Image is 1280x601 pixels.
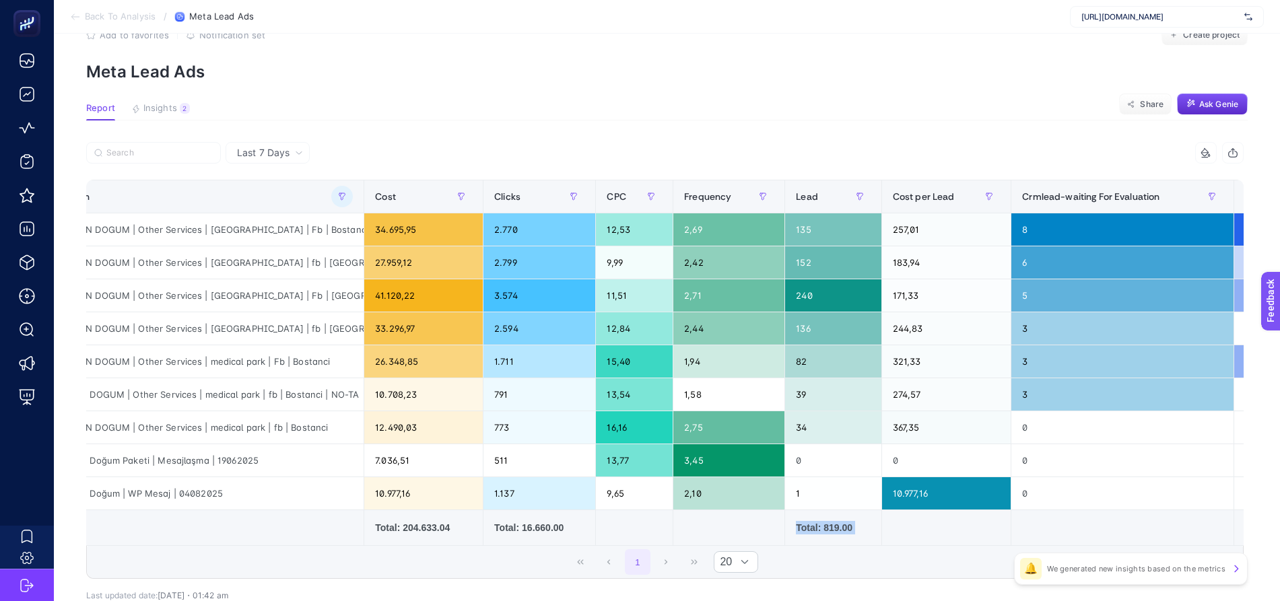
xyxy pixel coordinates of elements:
[375,521,472,534] div: Total: 204.633.04
[882,246,1011,279] div: 183,94
[364,477,483,509] div: 10.977,16
[785,345,881,378] div: 82
[189,11,254,22] span: Meta Lead Ads
[673,378,784,411] div: 1,58
[596,279,673,312] div: 11,51
[158,590,228,600] span: [DATE]・01:42 am
[596,411,673,444] div: 16,16
[180,103,190,114] div: 2
[882,378,1011,411] div: 274,57
[684,191,731,202] span: Frequency
[1020,558,1042,579] div: 🔔
[1011,246,1234,279] div: 6
[34,213,364,246] div: TR | KADIN DOGUM | Other Services | [GEOGRAPHIC_DATA] | Fb | Bostanci
[785,246,881,279] div: 152
[1199,99,1238,110] span: Ask Genie
[785,378,881,411] div: 39
[34,477,364,509] div: TR | Kadın Doğum | WP Mesaj | 04082025
[1011,345,1234,378] div: 3
[494,521,584,534] div: Total: 16.660.00
[1081,11,1239,22] span: [URL][DOMAIN_NAME]
[34,345,364,378] div: TR | KADIN DOGUM | Other Services | medical park | Fb | Bostanci
[364,312,483,345] div: 33.296,97
[483,246,595,279] div: 2.799
[1011,444,1234,476] div: 0
[164,11,167,22] span: /
[785,411,881,444] div: 34
[596,444,673,476] div: 13,77
[1244,10,1252,24] img: svg%3e
[1011,378,1234,411] div: 3
[607,191,626,202] span: CPC
[1011,411,1234,444] div: 0
[673,213,784,246] div: 2,69
[596,477,673,509] div: 9,65
[785,312,881,345] div: 136
[34,411,364,444] div: TR | KADIN DOGUM | Other Services | medical park | fb | Bostanci
[1011,477,1234,509] div: 0
[673,246,784,279] div: 2,42
[483,477,595,509] div: 1.137
[86,103,115,114] span: Report
[483,213,595,246] div: 2.770
[625,549,650,575] button: 1
[375,191,396,202] span: Cost
[796,521,870,534] div: Total: 819.00
[100,30,169,40] span: Add to favorites
[882,444,1011,476] div: 0
[1047,563,1225,574] p: We generated new insights based on the metrics
[186,30,265,40] button: Notification set
[882,279,1011,312] div: 171,33
[483,312,595,345] div: 2.594
[596,345,673,378] div: 15,40
[364,378,483,411] div: 10.708,23
[8,4,51,15] span: Feedback
[86,30,169,40] button: Add to favorites
[785,213,881,246] div: 135
[237,146,290,160] span: Last 7 Days
[1011,312,1234,345] div: 3
[785,477,881,509] div: 1
[673,312,784,345] div: 2,44
[596,213,673,246] div: 12,53
[85,11,156,22] span: Back To Analysis
[796,191,818,202] span: Lead
[364,444,483,476] div: 7.036,51
[34,378,364,411] div: TR | KADIN DOGUM | Other Services | medical park | fb | Bostanci | NO-TA
[596,312,673,345] div: 12,84
[86,62,1248,81] p: Meta Lead Ads
[86,590,158,600] span: Last updated date:
[34,246,364,279] div: TR | KADIN DOGUM | Other Services | [GEOGRAPHIC_DATA] | fb | [GEOGRAPHIC_DATA] |
[673,279,784,312] div: 2,71
[882,312,1011,345] div: 244,83
[199,30,265,40] span: Notification set
[34,279,364,312] div: TR | KADIN DOGUM | Other Services | [GEOGRAPHIC_DATA] | Fb | [GEOGRAPHIC_DATA]
[364,345,483,378] div: 26.348,85
[483,345,595,378] div: 1.711
[364,246,483,279] div: 27.959,12
[483,378,595,411] div: 791
[882,411,1011,444] div: 367,35
[1177,94,1248,115] button: Ask Genie
[673,411,784,444] div: 2,75
[1119,94,1172,115] button: Share
[785,444,881,476] div: 0
[364,213,483,246] div: 34.695,95
[596,378,673,411] div: 13,54
[882,213,1011,246] div: 257,01
[483,279,595,312] div: 3.574
[34,444,364,476] div: TR | Kadın Doğum Paketi | Mesajlaşma | 19062025
[673,345,784,378] div: 1,94
[483,444,595,476] div: 511
[106,148,213,158] input: Search
[882,477,1011,509] div: 10.977,16
[364,279,483,312] div: 41.120,22
[34,312,364,345] div: TR | KADIN DOGUM | Other Services | [GEOGRAPHIC_DATA] | fb | [GEOGRAPHIC_DATA]
[893,191,955,202] span: Cost per Lead
[882,345,1011,378] div: 321,33
[483,411,595,444] div: 773
[86,164,1244,600] div: Last 7 Days
[1140,99,1164,110] span: Share
[785,279,881,312] div: 240
[364,411,483,444] div: 12.490,03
